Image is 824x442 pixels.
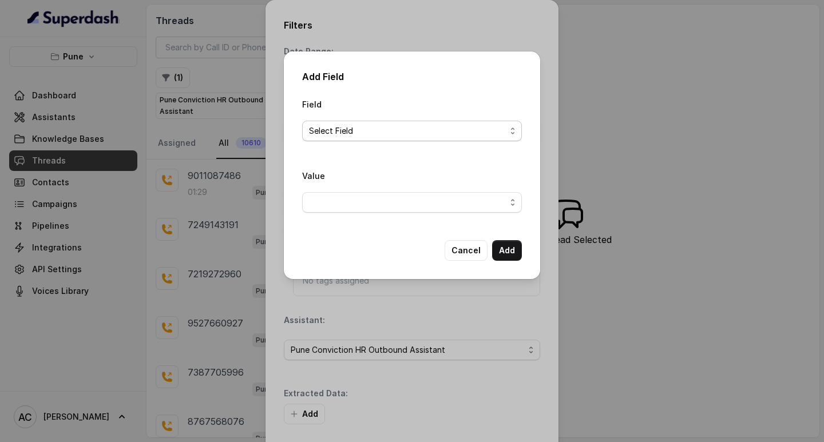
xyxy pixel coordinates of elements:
[302,171,325,181] label: Value
[302,121,522,141] button: Select Field
[445,240,488,261] button: Cancel
[302,70,522,83] h2: Add Field
[302,99,322,109] label: Field
[492,240,522,261] button: Add
[309,124,506,138] span: Select Field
